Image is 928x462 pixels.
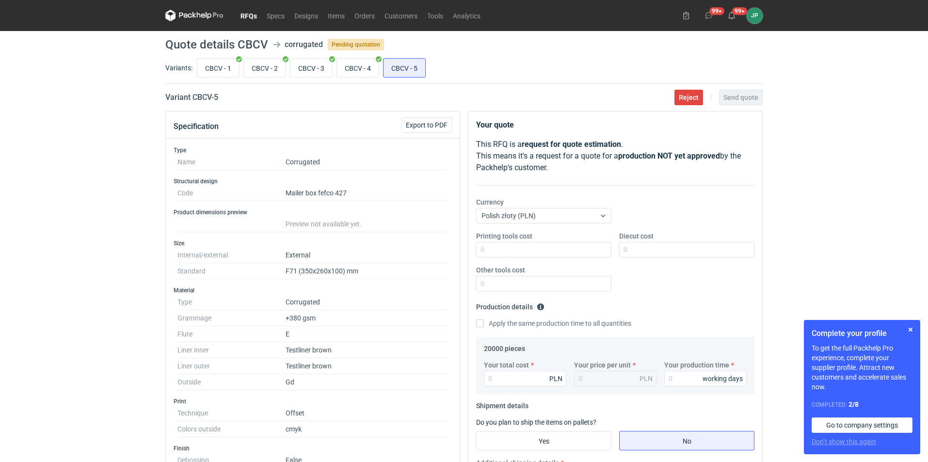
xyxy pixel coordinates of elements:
[286,294,448,310] dd: Corrugated
[476,139,754,174] p: This RFQ is a . This means it's a request for a quote for a by the Packhelp's customer.
[177,294,286,310] dt: Type
[174,208,452,216] h3: Product dimensions preview
[197,58,240,78] label: CBCV - 1
[476,431,611,450] label: Yes
[812,399,912,410] div: Completed:
[747,8,763,24] button: JP
[703,374,743,383] div: working days
[177,421,286,437] dt: Colors outside
[177,263,286,279] dt: Standard
[723,94,758,101] span: Send quote
[812,437,876,446] button: Don’t show this again
[285,39,323,50] div: corrugated
[448,10,485,21] a: Analytics
[476,197,504,207] label: Currency
[174,146,452,154] h3: Type
[328,39,384,50] span: Pending quotation
[747,8,763,24] div: Justyna Powała
[476,398,528,410] legend: Shipment details
[174,445,452,452] h3: Finish
[336,58,379,78] label: CBCV - 4
[177,405,286,421] dt: Technique
[174,239,452,247] h3: Size
[476,231,532,241] label: Printing tools cost
[174,115,219,138] button: Specification
[286,405,448,421] dd: Offset
[401,117,452,133] button: Export to PDF
[484,360,529,370] label: Your total cost
[618,151,720,160] strong: production NOT yet approved
[476,120,514,129] strong: Your quote
[406,122,448,128] span: Export to PDF
[574,360,631,370] label: Your price per unit
[476,265,525,275] label: Other tools cost
[177,342,286,358] dt: Liner inner
[664,360,729,370] label: Your production time
[476,242,611,257] input: 0
[619,242,754,257] input: 0
[177,326,286,342] dt: Flute
[286,310,448,326] dd: +380 gsm
[380,10,422,21] a: Customers
[812,417,912,433] a: Go to company settings
[174,398,452,405] h3: Print
[286,220,362,228] span: Preview not available yet.
[476,276,611,291] input: 0
[481,212,536,220] span: Polish złoty (PLN)
[640,374,653,383] div: PLN
[350,10,380,21] a: Orders
[549,374,562,383] div: PLN
[701,8,717,23] button: 99+
[724,8,739,23] button: 99+
[236,10,262,21] a: RFQs
[286,358,448,374] dd: Testliner brown
[476,418,596,426] label: Do you plan to ship the items on pallets?
[719,90,763,105] button: Send quote
[165,63,192,73] label: Variants:
[812,343,912,392] p: To get the full Packhelp Pro experience, complete your supplier profile. Attract new customers an...
[165,92,218,103] h2: Variant CBCV - 5
[286,421,448,437] dd: cmyk
[619,431,754,450] label: No
[522,140,621,149] strong: request for quote estimation
[484,371,566,386] input: 0
[286,342,448,358] dd: Testliner brown
[476,319,631,328] label: Apply the same production time to all quantities
[484,341,525,352] legend: 20000 pieces
[619,231,654,241] label: Diecut cost
[165,39,268,50] h1: Quote details CBCV
[289,10,323,21] a: Designs
[323,10,350,21] a: Items
[286,185,448,201] dd: Mailer box fefco 427
[286,263,448,279] dd: F71 (350x260x100) mm
[848,400,859,408] strong: 2 / 8
[286,154,448,170] dd: Corrugated
[290,58,333,78] label: CBCV - 3
[177,247,286,263] dt: Internal/external
[664,371,747,386] input: 0
[165,10,224,21] svg: Packhelp Pro
[383,58,426,78] label: CBCV - 5
[812,328,912,339] h1: Complete your profile
[174,177,452,185] h3: Structural design
[674,90,703,105] button: Reject
[679,94,699,101] span: Reject
[286,326,448,342] dd: E
[476,299,544,311] legend: Production details
[243,58,286,78] label: CBCV - 2
[286,374,448,390] dd: Gd
[177,154,286,170] dt: Name
[177,374,286,390] dt: Outside
[177,185,286,201] dt: Code
[286,247,448,263] dd: External
[174,287,452,294] h3: Material
[262,10,289,21] a: Specs
[177,310,286,326] dt: Grammage
[177,358,286,374] dt: Liner outer
[905,324,916,335] button: Skip for now
[422,10,448,21] a: Tools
